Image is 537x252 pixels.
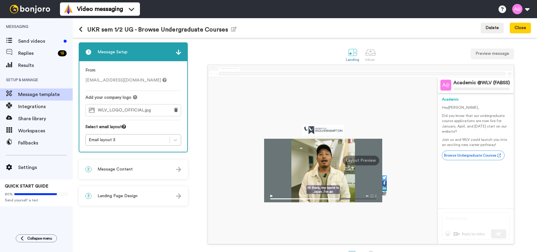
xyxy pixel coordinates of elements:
div: Email layout 3 [89,137,167,143]
span: Share library [18,115,73,122]
a: Browse Undergraduate Courses [442,151,505,160]
span: 2 [85,166,91,172]
span: Send videos [18,38,61,45]
span: Settings [18,164,73,171]
span: Collapse menu [27,236,52,241]
span: Message Content [98,166,133,172]
img: Profile Image [440,80,451,91]
img: arrow.svg [176,167,181,172]
p: Hey [PERSON_NAME] , [442,105,510,110]
span: Landing Page Design [98,193,138,199]
span: Message Setup [98,49,128,55]
span: Fallbacks [18,139,73,147]
span: Add your company logo [85,94,131,101]
a: Landing [343,44,363,65]
span: 3 [85,193,91,199]
span: Workspaces [18,127,73,134]
p: Join us and WLV could launch you into an exciting new career pathway! [442,137,510,148]
button: Collapse menu [16,234,57,242]
span: Send yourself a test [5,198,68,203]
span: [EMAIL_ADDRESS][DOMAIN_NAME] [85,78,167,82]
a: Inbox [362,44,379,65]
div: Academic @WLV (FABSS) [453,80,510,86]
img: arrow.svg [176,50,181,55]
div: Layout Preview [343,156,379,165]
p: Did you know that our undergraduate course applications are now live for January, April, and [DAT... [442,113,510,134]
span: Replies [18,50,55,57]
span: 80% [5,192,13,197]
img: reply-preview.svg [442,213,510,240]
span: Message template [18,91,73,98]
label: From [85,67,95,74]
span: WLV_LOGO_OFFICIAL.jpg [98,108,154,113]
h1: UKR sem 1/2 UG - Browse Undergraduate Courses [79,26,237,33]
div: 2Message Content [79,160,188,179]
img: 506b299f-7b74-4978-9f37-ac30026668aa [302,125,344,136]
span: 1 [85,49,91,55]
div: 18 [58,50,67,56]
button: Preview message [471,48,514,59]
button: Close [510,23,531,34]
div: Landing [346,58,360,62]
div: Inbox [365,58,376,62]
span: Video messaging [77,5,123,13]
span: QUICK START GUIDE [5,184,48,188]
button: Delete [481,23,504,34]
img: vm-color.svg [64,4,73,14]
img: bj-logo-header-white.svg [7,5,53,13]
img: player-controls-full.svg [264,192,382,202]
span: Results [18,62,73,69]
div: Select email layout [85,124,181,134]
div: Academic [442,97,510,102]
div: 3Landing Page Design [79,186,188,206]
img: arrow.svg [176,194,181,199]
span: Integrations [18,103,73,110]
